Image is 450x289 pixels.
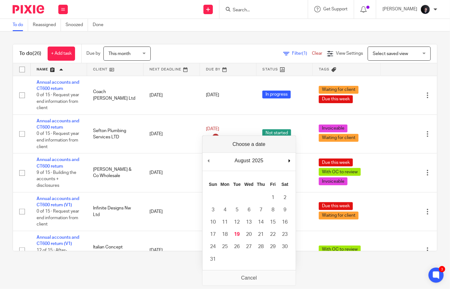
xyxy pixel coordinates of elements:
[48,47,75,61] a: + Add task
[319,177,348,185] span: Invoiceable
[143,231,200,270] td: [DATE]
[282,182,289,187] abbr: Saturday
[319,202,353,210] span: Due this week
[143,114,200,153] td: [DATE]
[207,228,219,241] button: 17
[232,8,289,13] input: Search
[373,52,408,56] span: Select saved view
[206,156,212,165] button: Previous Month
[87,231,143,270] td: Italian Concept Limited
[37,235,79,246] a: Annual accounts and CT600 return (V1)
[270,182,276,187] abbr: Friday
[143,76,200,114] td: [DATE]
[220,182,229,187] abbr: Monday
[319,86,359,94] span: Waiting for client
[319,212,359,220] span: Waiting for client
[383,6,417,12] p: [PERSON_NAME]
[243,228,255,241] button: 20
[279,192,291,204] button: 2
[255,241,267,253] button: 28
[231,228,243,241] button: 19
[267,241,279,253] button: 29
[279,241,291,253] button: 30
[219,228,231,241] button: 18
[19,50,41,57] h1: To do
[87,114,143,153] td: Sefton Plumbing Services LTD
[206,93,219,97] span: [DATE]
[286,156,293,165] button: Next Month
[267,192,279,204] button: 1
[319,246,361,253] span: With OC to review
[319,125,348,132] span: Invoiceable
[93,19,108,31] a: Done
[257,182,265,187] abbr: Thursday
[37,132,79,149] span: 0 of 15 · Request year end information from client
[206,127,219,131] span: [DATE]
[13,19,28,31] a: To do
[87,192,143,231] td: Infinite Designs Nw Ltd
[66,19,88,31] a: Snoozed
[143,192,200,231] td: [DATE]
[219,241,231,253] button: 25
[255,228,267,241] button: 21
[231,241,243,253] button: 26
[279,228,291,241] button: 23
[255,204,267,216] button: 7
[243,241,255,253] button: 27
[87,153,143,192] td: [PERSON_NAME] & Co Wholesale
[37,80,79,91] a: Annual accounts and CT600 return
[319,168,361,176] span: With OC to review
[231,204,243,216] button: 5
[319,134,359,142] span: Waiting for client
[37,119,79,130] a: Annual accounts and CT600 return
[262,91,291,98] span: In progress
[37,170,76,188] span: 9 of 15 · Building the accounts + disclosures
[32,51,41,56] span: (26)
[255,216,267,228] button: 14
[279,216,291,228] button: 16
[312,51,322,56] a: Clear
[219,204,231,216] button: 4
[243,216,255,228] button: 13
[37,158,79,168] a: Annual accounts and CT600 return
[207,253,219,265] button: 31
[243,204,255,216] button: 6
[231,216,243,228] button: 12
[319,158,353,166] span: Due this week
[87,76,143,114] td: Coach [PERSON_NAME] Ltd
[267,204,279,216] button: 8
[234,156,251,165] div: August
[219,216,231,228] button: 11
[439,266,445,272] div: 3
[336,51,363,56] span: View Settings
[262,129,291,137] span: Not started
[143,153,200,192] td: [DATE]
[33,19,61,31] a: Reassigned
[319,95,353,103] span: Due this week
[319,68,330,71] span: Tags
[13,5,44,14] img: Pixie
[108,52,131,56] span: This month
[207,216,219,228] button: 10
[267,228,279,241] button: 22
[37,248,71,265] span: 12 of 15 · After-Thoughts / Client Care
[279,204,291,216] button: 9
[251,156,265,165] div: 2025
[267,216,279,228] button: 15
[37,209,79,226] span: 0 of 15 · Request year end information from client
[209,182,217,187] abbr: Sunday
[244,182,254,187] abbr: Wednesday
[86,50,100,57] p: Due by
[292,51,312,56] span: Filter
[420,4,430,14] img: 455A2509.jpg
[323,7,348,11] span: Get Support
[37,93,79,110] span: 0 of 15 · Request year end information from client
[207,204,219,216] button: 3
[207,241,219,253] button: 24
[37,197,79,207] a: Annual accounts and CT600 return (V1)
[233,182,241,187] abbr: Tuesday
[302,51,307,56] span: (1)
